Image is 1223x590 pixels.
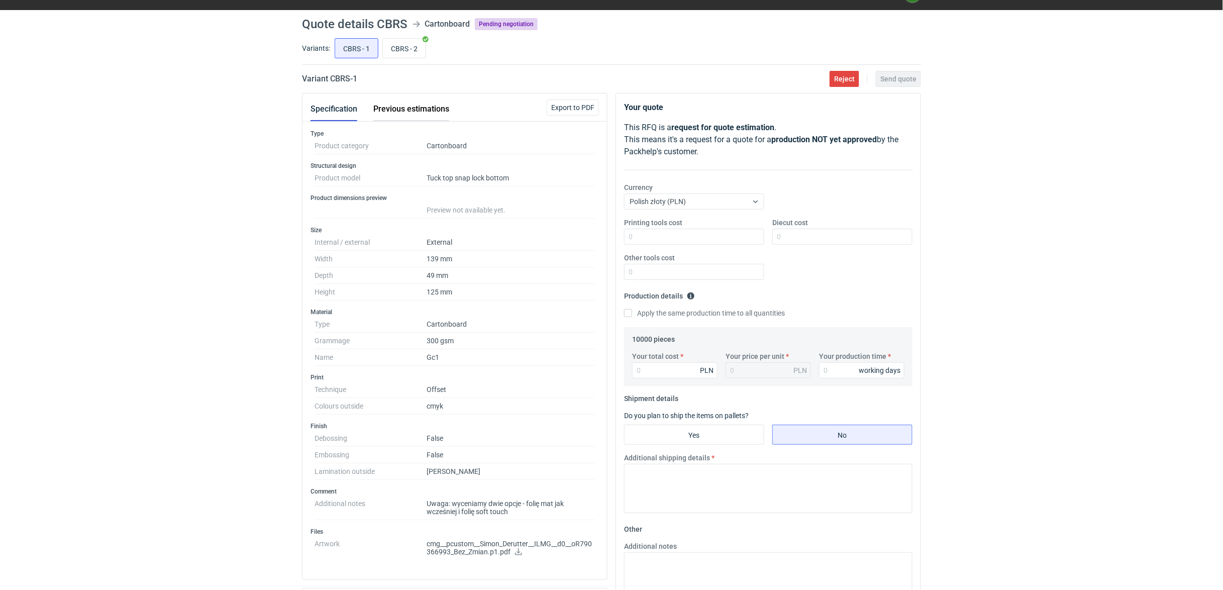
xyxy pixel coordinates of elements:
h3: Files [311,528,599,536]
div: PLN [793,365,807,375]
strong: request for quote estimation [671,123,774,132]
legend: Shipment details [624,390,678,403]
label: Additional shipping details [624,453,710,463]
h3: Size [311,226,599,234]
dt: Internal / external [315,234,427,251]
dt: Grammage [315,333,427,349]
input: 0 [632,362,718,378]
dt: Name [315,349,427,366]
label: Your production time [819,351,886,361]
label: Diecut cost [772,218,808,228]
input: 0 [819,362,904,378]
legend: 10000 pieces [632,331,675,343]
div: Cartonboard [425,18,470,30]
dt: Debossing [315,430,427,447]
h3: Finish [311,422,599,430]
dt: Technique [315,381,427,398]
label: No [772,425,912,445]
dd: Uwaga: wyceniamy dwie opcje - folię mat jak wcześniej i folię soft touch [427,496,595,520]
dd: Cartonboard [427,138,595,154]
h3: Print [311,373,599,381]
strong: production NOT yet approved [771,135,877,144]
label: Apply the same production time to all quantities [624,308,785,318]
label: Printing tools cost [624,218,682,228]
span: Preview not available yet. [427,206,505,214]
div: working days [859,365,900,375]
label: CBRS - 1 [335,38,378,58]
button: Specification [311,97,357,121]
h3: Product dimensions preview [311,194,599,202]
h2: Variant CBRS - 1 [302,73,357,85]
div: PLN [700,365,714,375]
label: Other tools cost [624,253,675,263]
dt: Colours outside [315,398,427,415]
label: Do you plan to ship the items on pallets? [624,412,749,420]
label: Yes [624,425,764,445]
button: Export to PDF [547,100,599,116]
input: 0 [624,264,764,280]
input: 0 [624,229,764,245]
input: 0 [772,229,912,245]
dd: Gc1 [427,349,595,366]
label: Variants: [302,43,330,53]
label: Additional notes [624,541,677,551]
button: Send quote [876,71,921,87]
button: Previous estimations [373,97,449,121]
strong: Your quote [624,103,663,112]
h3: Comment [311,487,599,496]
dd: [PERSON_NAME] [427,463,595,480]
dd: False [427,447,595,463]
h1: Quote details CBRS [302,18,407,30]
dt: Depth [315,267,427,284]
label: CBRS - 2 [382,38,426,58]
h3: Type [311,130,599,138]
dt: Product category [315,138,427,154]
dd: 49 mm [427,267,595,284]
dt: Type [315,316,427,333]
dt: Height [315,284,427,301]
label: Your total cost [632,351,679,361]
dd: False [427,430,595,447]
dd: Offset [427,381,595,398]
dt: Width [315,251,427,267]
dt: Product model [315,170,427,186]
span: Export to PDF [551,104,594,111]
h3: Structural design [311,162,599,170]
dt: Embossing [315,447,427,463]
label: Your price per unit [726,351,784,361]
dt: Additional notes [315,496,427,520]
dd: 139 mm [427,251,595,267]
dd: 300 gsm [427,333,595,349]
dd: Cartonboard [427,316,595,333]
h3: Material [311,308,599,316]
span: Polish złoty (PLN) [630,198,686,206]
legend: Other [624,521,642,533]
legend: Production details [624,288,695,300]
label: Currency [624,182,653,192]
dt: Lamination outside [315,463,427,480]
span: Reject [834,75,855,82]
button: Reject [830,71,859,87]
dd: Tuck top snap lock bottom [427,170,595,186]
span: Pending negotiation [475,18,538,30]
dd: External [427,234,595,251]
p: cmg__pcustom__Simon_Derutter__ILMG__d0__oR790366993_Bez_Zmian.p1.pdf [427,540,595,557]
span: Send quote [880,75,916,82]
dd: cmyk [427,398,595,415]
dd: 125 mm [427,284,595,301]
dt: Artwork [315,536,427,564]
p: This RFQ is a . This means it's a request for a quote for a by the Packhelp's customer. [624,122,912,158]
